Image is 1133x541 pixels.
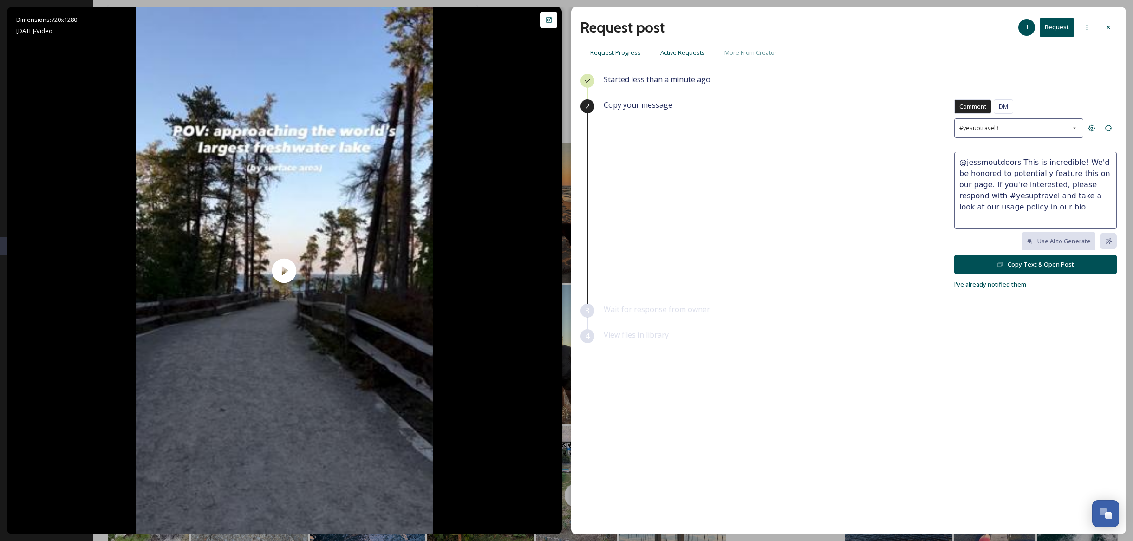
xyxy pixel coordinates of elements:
button: Copy Text & Open Post [954,255,1117,274]
span: #yesuptravel3 [959,124,999,132]
span: Comment [959,102,986,111]
textarea: @jessmoutdoors This is incredible! We'd be honored to potentially feature this on our page. If yo... [954,152,1117,229]
button: Request [1040,18,1074,37]
span: 2 [585,101,589,112]
button: Open Chat [1092,500,1119,527]
span: [DATE] - Video [16,26,52,35]
span: View files in library [604,330,669,340]
span: I've already notified them [954,280,1026,288]
span: Copy your message [604,99,672,111]
span: 4 [585,331,589,342]
span: 3 [585,305,589,316]
span: Active Requests [660,48,705,57]
span: More From Creator [724,48,777,57]
span: Request Progress [590,48,641,57]
span: Wait for response from owner [604,304,710,314]
span: DM [999,102,1008,111]
h2: Request post [580,16,665,39]
span: Dimensions: 720 x 1280 [16,15,77,24]
img: thumbnail [136,7,432,534]
span: Started less than a minute ago [604,74,710,85]
span: 1 [1025,23,1029,32]
button: Use AI to Generate [1022,232,1095,250]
